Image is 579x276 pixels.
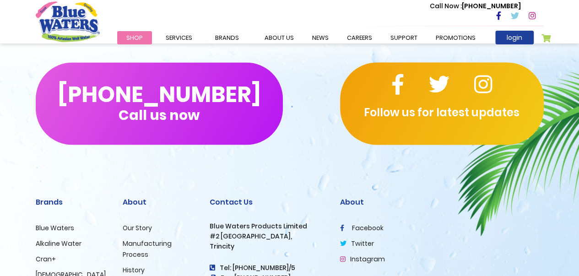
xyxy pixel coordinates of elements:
[123,198,196,206] h2: About
[303,31,338,44] a: News
[215,33,239,42] span: Brands
[123,265,145,275] a: History
[36,1,100,42] a: store logo
[210,198,326,206] h2: Contact Us
[36,198,109,206] h2: Brands
[119,113,200,118] span: Call us now
[340,104,544,121] p: Follow us for latest updates
[340,198,544,206] h2: About
[36,63,283,145] button: [PHONE_NUMBER]Call us now
[340,223,384,233] a: facebook
[36,254,56,264] a: Cran+
[381,31,427,44] a: support
[340,239,374,248] a: twitter
[495,31,534,44] a: login
[36,223,74,233] a: Blue Waters
[427,31,485,44] a: Promotions
[255,31,303,44] a: about us
[166,33,192,42] span: Services
[36,239,81,248] a: Alkaline Water
[126,33,143,42] span: Shop
[338,31,381,44] a: careers
[430,1,521,11] p: [PHONE_NUMBER]
[430,1,462,11] span: Call Now :
[210,243,326,250] h3: Trincity
[123,239,172,259] a: Manufacturing Process
[210,233,326,240] h3: #2 [GEOGRAPHIC_DATA],
[210,264,326,272] h4: Tel: [PHONE_NUMBER]/5
[123,223,152,233] a: Our Story
[210,222,326,230] h3: Blue Waters Products Limited
[340,254,385,264] a: Instagram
